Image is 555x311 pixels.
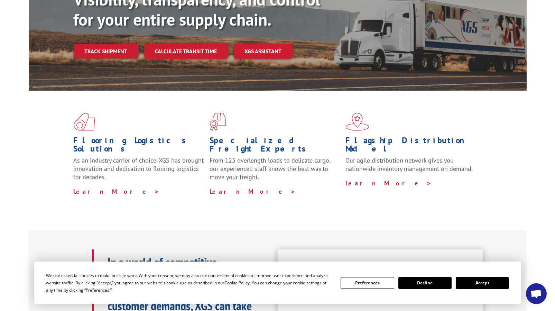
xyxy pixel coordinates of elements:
[74,156,204,181] span: As an industry carrier of choice, XGS has brought innovation and dedication to flooring logistics...
[34,262,521,304] div: Cookie Consent Prompt
[74,187,160,195] a: Learn More >
[210,156,340,187] p: From 123 overlength loads to delicate cargo, our experienced staff knows the best way to move you...
[526,283,547,304] a: Open chat
[210,113,226,131] img: xgs-icon-focused-on-flooring-red
[345,156,473,173] span: Our agile distribution network gives you nationwide inventory management on demand.
[86,287,109,293] span: Preferences
[345,179,432,187] a: Learn More >
[210,187,296,195] a: Learn More >
[341,277,394,289] button: Preferences
[234,44,293,59] a: XGS ASSISTANT
[345,113,369,131] img: xgs-icon-flagship-distribution-model-red
[345,136,476,156] h1: Flagship Distribution Model
[144,44,228,59] a: Calculate transit time
[398,277,452,289] button: Decline
[456,277,509,289] button: Accept
[74,136,204,156] h1: Flooring Logistics Solutions
[74,44,139,58] a: Track shipment
[210,136,340,156] h1: Specialized Freight Experts
[46,272,332,294] div: We use essential cookies to make our site work. With your consent, we may also use non-essential ...
[74,113,95,131] img: xgs-icon-total-supply-chain-intelligence-red
[224,280,250,286] span: Cookie Policy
